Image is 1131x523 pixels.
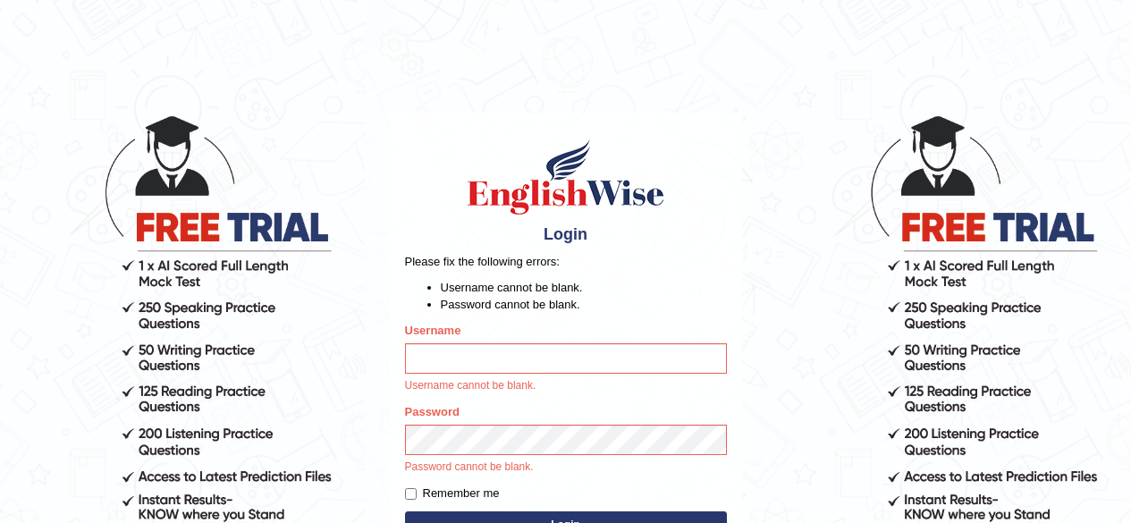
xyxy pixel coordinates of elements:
input: Remember me [405,488,417,500]
p: Password cannot be blank. [405,460,727,476]
li: Password cannot be blank. [441,296,727,313]
p: Please fix the following errors: [405,253,727,270]
h4: Login [405,226,727,244]
li: Username cannot be blank. [441,279,727,296]
label: Remember me [405,485,500,502]
p: Username cannot be blank. [405,378,727,394]
label: Password [405,403,460,420]
label: Username [405,322,461,339]
img: Logo of English Wise sign in for intelligent practice with AI [464,137,668,217]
